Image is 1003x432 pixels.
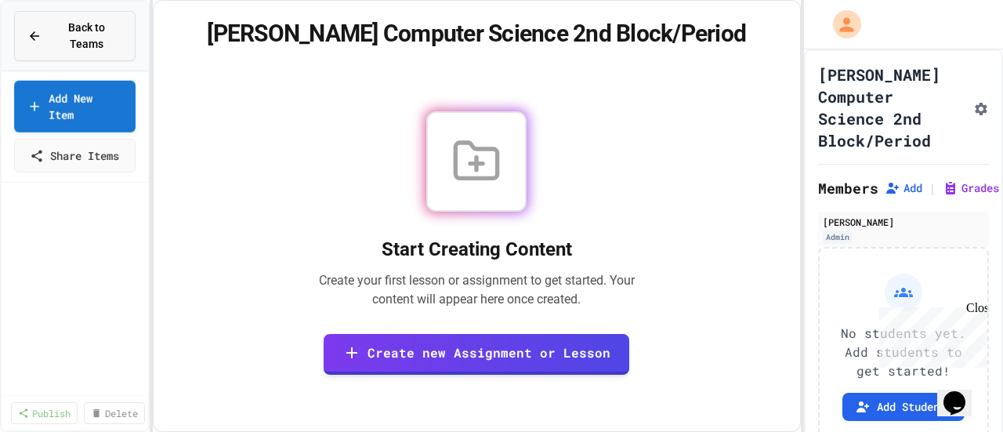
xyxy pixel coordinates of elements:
div: [PERSON_NAME] [823,215,984,229]
h2: Start Creating Content [301,237,652,262]
p: Create your first lesson or assignment to get started. Your content will appear here once created. [301,271,652,309]
div: Chat with us now!Close [6,6,108,100]
iframe: chat widget [873,301,987,368]
iframe: chat widget [937,369,987,416]
p: No students yet. Add students to get started! [832,324,975,380]
h1: [PERSON_NAME] Computer Science 2nd Block/Period [172,20,781,48]
a: Share Items [14,139,136,172]
div: Admin [823,231,853,244]
a: Add New Item [14,81,136,133]
span: | [929,179,936,198]
button: Assignment Settings [973,98,989,117]
a: Create new Assignment or Lesson [324,334,629,375]
a: Delete [84,402,145,424]
a: Publish [11,402,78,424]
div: My Account [817,6,865,42]
button: Grades [943,180,999,196]
button: Add Students [842,393,965,421]
h2: Members [818,177,878,199]
h1: [PERSON_NAME] Computer Science 2nd Block/Period [818,64,967,151]
button: Add [885,180,922,196]
button: Back to Teams [14,11,136,61]
span: Back to Teams [51,20,122,53]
